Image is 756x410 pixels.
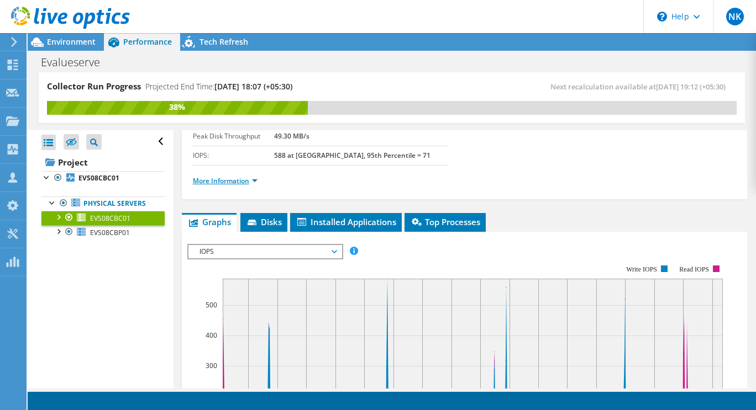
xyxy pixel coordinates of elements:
[274,131,309,141] b: 49.30 MB/s
[78,173,119,183] b: EVS08CBC01
[90,214,130,223] span: EVS08CBC01
[47,101,308,113] div: 38%
[41,171,165,185] a: EVS08CBC01
[214,81,292,92] span: [DATE] 18:07 (+05:30)
[246,216,282,227] span: Disks
[41,225,165,239] a: EVS08CBP01
[410,216,480,227] span: Top Processes
[194,245,336,258] span: IOPS
[193,176,258,185] a: More Information
[193,150,275,161] label: IOPS:
[193,131,275,142] label: Peak Disk Throughput
[145,81,292,93] h4: Projected End Time:
[206,331,217,340] text: 400
[657,12,667,22] svg: \n
[679,265,709,273] text: Read IOPS
[187,216,231,227] span: Graphs
[656,82,726,92] span: [DATE] 19:12 (+05:30)
[123,36,172,47] span: Performance
[200,36,248,47] span: Tech Refresh
[296,216,396,227] span: Installed Applications
[36,56,117,68] h1: Evalueserve
[726,8,744,25] span: NK
[90,228,130,237] span: EVS08CBP01
[550,82,731,92] span: Next recalculation available at
[274,151,431,160] b: 588 at [GEOGRAPHIC_DATA], 95th Percentile = 71
[47,36,96,47] span: Environment
[206,300,217,310] text: 500
[41,211,165,225] a: EVS08CBC01
[626,265,657,273] text: Write IOPS
[41,153,165,171] a: Project
[206,361,217,370] text: 300
[41,196,165,211] a: Physical Servers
